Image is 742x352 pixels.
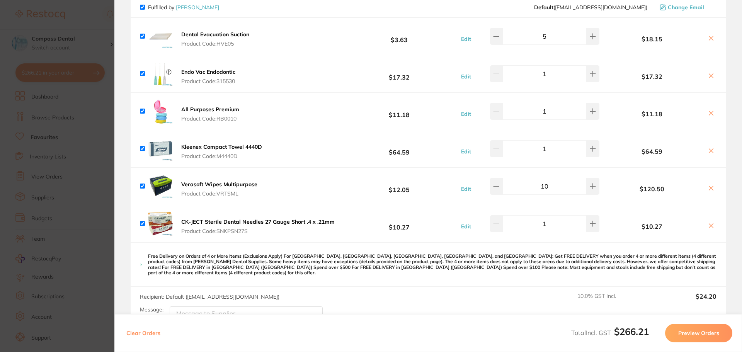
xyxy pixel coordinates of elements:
b: All Purposes Premium [181,106,239,113]
b: $11.18 [601,111,703,117]
output: $24.20 [650,293,716,310]
span: Change Email [668,4,704,10]
img: dTc2MTNtdA [148,211,173,236]
button: Edit [459,111,473,117]
b: $12.05 [342,179,457,193]
b: Dental Evacuation Suction [181,31,249,38]
b: Verasoft Wipes Multipurpose [181,181,257,188]
b: Default [534,4,553,11]
b: $17.32 [342,66,457,81]
span: Product Code: VRTSML [181,190,257,197]
b: $120.50 [601,185,703,192]
b: $18.15 [601,36,703,43]
a: [PERSON_NAME] [176,4,219,11]
button: Edit [459,185,473,192]
b: $3.63 [342,29,457,43]
p: Fulfilled by [148,4,219,10]
b: $10.27 [601,223,703,230]
button: Clear Orders [124,324,163,342]
button: Edit [459,148,473,155]
span: save@adamdental.com.au [534,4,647,10]
span: Total Incl. GST [571,329,649,337]
span: Recipient: Default ( [EMAIL_ADDRESS][DOMAIN_NAME] ) [140,293,279,300]
button: Dental Evacuation Suction Product Code:HVE05 [179,31,252,47]
img: ZzhncGphaw [148,61,173,86]
button: Endo Vac Endodontic Product Code:315530 [179,68,238,85]
button: Edit [459,36,473,43]
img: cXloNm1mZA [148,99,173,124]
b: Endo Vac Endodontic [181,68,235,75]
button: Edit [459,73,473,80]
button: Change Email [657,4,716,11]
span: Product Code: 315530 [181,78,235,84]
span: Product Code: SNKPSN27S [181,228,335,234]
img: MTIzMDMzMg [148,24,173,49]
b: $11.18 [342,104,457,118]
b: $266.21 [614,326,649,337]
button: All Purposes Premium Product Code:RB0010 [179,106,242,122]
b: $17.32 [601,73,703,80]
b: $64.59 [342,141,457,156]
button: Edit [459,223,473,230]
button: Verasoft Wipes Multipurpose Product Code:VRTSML [179,181,260,197]
span: Product Code: M4440D [181,153,262,159]
img: bmw4dGhwNw [148,174,173,199]
label: Message: [140,306,163,313]
span: Product Code: HVE05 [181,41,249,47]
button: Kleenex Compact Towel 4440D Product Code:M4440D [179,143,264,160]
b: CK-JECT Sterile Dental Needles 27 Gauge Short .4 x .21mm [181,218,335,225]
b: Kleenex Compact Towel 4440D [181,143,262,150]
b: $64.59 [601,148,703,155]
span: Product Code: RB0010 [181,116,239,122]
p: Free Delivery on Orders of 4 or More Items (Exclusions Apply) For [GEOGRAPHIC_DATA], [GEOGRAPHIC_... [148,253,716,276]
span: 10.0 % GST Incl. [577,293,644,310]
button: Preview Orders [665,324,732,342]
img: MDV4cW52ZQ [148,136,173,161]
button: CK-JECT Sterile Dental Needles 27 Gauge Short .4 x .21mm Product Code:SNKPSN27S [179,218,337,235]
b: $10.27 [342,216,457,231]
